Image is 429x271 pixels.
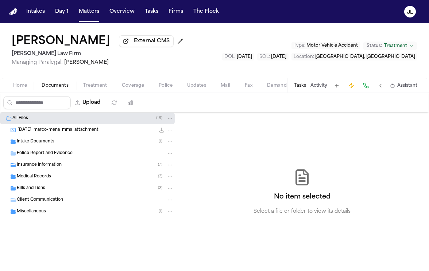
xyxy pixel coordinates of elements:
h1: [PERSON_NAME] [12,35,110,48]
span: ( 1 ) [159,140,162,144]
button: Make a Call [361,80,371,91]
span: Fax [245,83,252,89]
span: Miscellaneous [17,209,46,215]
button: Intakes [23,5,48,18]
span: Treatment [83,83,107,89]
span: Intake Documents [17,139,54,145]
button: Edit DOL: 2025-07-13 [222,53,254,60]
span: Documents [42,83,69,89]
button: Edit Type: Motor Vehicle Accident [291,42,360,49]
span: Home [13,83,27,89]
button: Upload [71,96,105,109]
span: Motor Vehicle Accident [306,43,358,48]
span: Status: [367,43,382,49]
button: Edit Location: Houston, TX [291,53,417,60]
button: Change status from Treatment [363,42,417,50]
span: DOL : [224,55,236,59]
span: ( 3 ) [158,186,162,190]
p: Select a file or folder to view its details [254,208,351,215]
span: [DATE] [271,55,286,59]
button: Download 2025-10-06_marco-mena_mms_attachment [158,126,165,134]
span: Client Communication [17,197,63,203]
input: Search files [3,96,71,109]
span: Police Report and Evidence [17,150,73,157]
span: Police [159,83,173,89]
button: Create Immediate Task [346,80,356,91]
a: Home [9,8,18,15]
button: Edit matter name [12,35,110,48]
button: Add Task [332,80,342,91]
span: Location : [294,55,314,59]
h2: No item selected [274,192,331,202]
span: Bills and Liens [17,185,45,192]
span: External CMS [134,38,170,45]
span: [DATE] [237,55,252,59]
button: Tasks [294,83,306,89]
span: [GEOGRAPHIC_DATA], [GEOGRAPHIC_DATA] [315,55,415,59]
span: Treatment [384,43,407,49]
span: ( 16 ) [156,116,162,120]
span: SOL : [259,55,270,59]
span: Updates [187,83,206,89]
text: JL [407,10,413,15]
button: Firms [166,5,186,18]
button: Tasks [142,5,161,18]
span: Insurance Information [17,162,62,168]
button: Activity [310,83,327,89]
span: ( 3 ) [158,174,162,178]
span: Coverage [122,83,144,89]
button: Overview [107,5,138,18]
span: Managing Paralegal: [12,60,63,65]
button: The Flock [190,5,222,18]
button: Matters [76,5,102,18]
span: [PERSON_NAME] [64,60,109,65]
span: All Files [12,115,28,122]
button: Edit SOL: 2027-07-13 [257,53,289,60]
img: Finch Logo [9,8,18,15]
span: Assistant [397,83,417,89]
button: External CMS [119,35,174,47]
span: Mail [221,83,230,89]
span: Type : [294,43,305,48]
button: Day 1 [52,5,71,18]
span: Demand [267,83,287,89]
span: ( 1 ) [159,209,162,213]
button: Assistant [390,83,417,89]
span: ( 7 ) [158,163,162,167]
h2: [PERSON_NAME] Law Firm [12,50,186,58]
span: [DATE]_marco-mena_mms_attachment [18,127,98,133]
span: Medical Records [17,174,51,180]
